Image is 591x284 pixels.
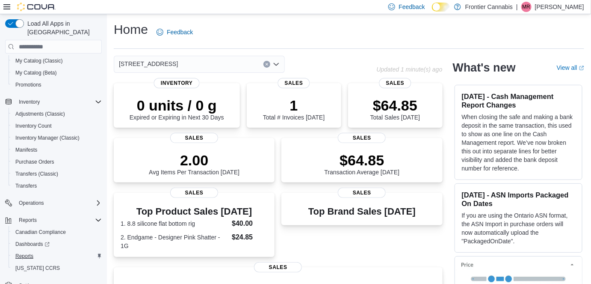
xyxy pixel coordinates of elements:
[12,133,102,143] span: Inventory Manager (Classic)
[325,152,400,176] div: Transaction Average [DATE]
[12,56,66,66] a: My Catalog (Classic)
[149,152,239,169] p: 2.00
[376,66,442,73] p: Updated 1 minute(s) ago
[12,80,45,90] a: Promotions
[12,133,83,143] a: Inventory Manager (Classic)
[516,2,518,12] p: |
[399,3,425,11] span: Feedback
[9,55,105,67] button: My Catalog (Classic)
[15,241,50,248] span: Dashboards
[130,97,224,121] div: Expired or Expiring in Next 30 Days
[12,263,102,273] span: Washington CCRS
[9,238,105,250] a: Dashboards
[12,169,102,179] span: Transfers (Classic)
[2,197,105,209] button: Operations
[278,78,310,88] span: Sales
[12,109,102,119] span: Adjustments (Classic)
[12,181,40,191] a: Transfers
[9,79,105,91] button: Promotions
[370,97,420,121] div: Total Sales [DATE]
[9,120,105,132] button: Inventory Count
[15,69,57,76] span: My Catalog (Beta)
[15,265,60,272] span: [US_STATE] CCRS
[15,146,37,153] span: Manifests
[462,113,575,173] p: When closing the safe and making a bank deposit in the same transaction, this used to show as one...
[338,188,386,198] span: Sales
[462,211,575,245] p: If you are using the Ontario ASN format, the ASN Import in purchase orders will now automatically...
[154,78,200,88] span: Inventory
[9,262,105,274] button: [US_STATE] CCRS
[170,188,218,198] span: Sales
[325,152,400,169] p: $64.85
[521,2,532,12] div: Mary Reinert
[12,169,62,179] a: Transfers (Classic)
[12,109,68,119] a: Adjustments (Classic)
[263,61,270,68] button: Clear input
[12,68,60,78] a: My Catalog (Beta)
[121,233,228,250] dt: 2. Endgame - Designer Pink Shatter - 1G
[15,215,40,225] button: Reports
[12,145,102,155] span: Manifests
[15,215,102,225] span: Reports
[15,135,80,141] span: Inventory Manager (Classic)
[15,123,52,129] span: Inventory Count
[9,156,105,168] button: Purchase Orders
[12,227,69,237] a: Canadian Compliance
[12,227,102,237] span: Canadian Compliance
[12,121,55,131] a: Inventory Count
[149,152,239,176] div: Avg Items Per Transaction [DATE]
[263,97,325,114] p: 1
[119,59,178,69] span: [STREET_ADDRESS]
[9,226,105,238] button: Canadian Compliance
[12,181,102,191] span: Transfers
[167,28,193,36] span: Feedback
[9,108,105,120] button: Adjustments (Classic)
[15,97,102,107] span: Inventory
[121,219,228,228] dt: 1. 8.8 silicone flat bottom rig
[12,251,37,261] a: Reports
[379,78,411,88] span: Sales
[308,206,416,217] h3: Top Brand Sales [DATE]
[15,57,63,64] span: My Catalog (Classic)
[523,2,531,12] span: MR
[24,19,102,36] span: Load All Apps in [GEOGRAPHIC_DATA]
[453,61,516,75] h2: What's new
[9,67,105,79] button: My Catalog (Beta)
[2,214,105,226] button: Reports
[9,250,105,262] button: Reports
[19,217,37,224] span: Reports
[232,232,268,242] dd: $24.85
[12,263,63,273] a: [US_STATE] CCRS
[12,157,58,167] a: Purchase Orders
[535,2,584,12] p: [PERSON_NAME]
[9,168,105,180] button: Transfers (Classic)
[12,121,102,131] span: Inventory Count
[15,97,43,107] button: Inventory
[465,2,513,12] p: Frontier Cannabis
[114,21,148,38] h1: Home
[12,157,102,167] span: Purchase Orders
[12,251,102,261] span: Reports
[12,56,102,66] span: My Catalog (Classic)
[432,3,450,12] input: Dark Mode
[12,239,53,249] a: Dashboards
[9,144,105,156] button: Manifests
[462,92,575,109] h3: [DATE] - Cash Management Report Changes
[12,68,102,78] span: My Catalog (Beta)
[12,145,41,155] a: Manifests
[579,66,584,71] svg: External link
[12,239,102,249] span: Dashboards
[15,229,66,236] span: Canadian Compliance
[273,61,280,68] button: Open list of options
[370,97,420,114] p: $64.85
[15,182,37,189] span: Transfers
[12,80,102,90] span: Promotions
[15,81,41,88] span: Promotions
[15,198,102,208] span: Operations
[9,180,105,192] button: Transfers
[15,198,47,208] button: Operations
[153,24,196,41] a: Feedback
[170,133,218,143] span: Sales
[17,3,56,11] img: Cova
